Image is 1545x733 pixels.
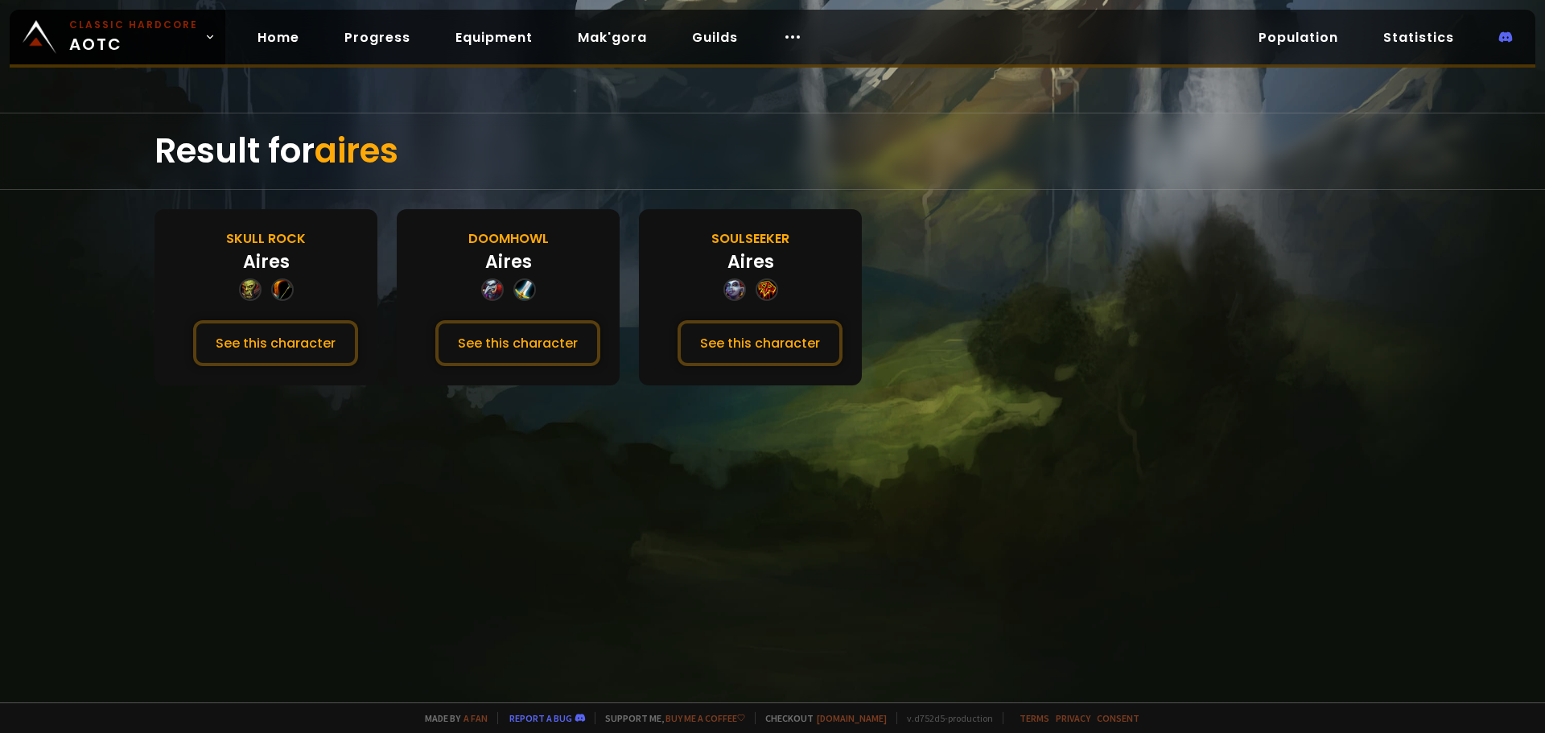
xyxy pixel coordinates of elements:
div: Aires [485,249,532,275]
a: Report a bug [509,712,572,724]
button: See this character [435,320,600,366]
div: Result for [154,113,1390,189]
a: Classic HardcoreAOTC [10,10,225,64]
a: Statistics [1370,21,1467,54]
a: Guilds [679,21,751,54]
a: Buy me a coffee [665,712,745,724]
span: v. d752d5 - production [896,712,993,724]
div: Aires [243,249,290,275]
button: See this character [193,320,358,366]
a: Progress [332,21,423,54]
a: Equipment [443,21,546,54]
span: Checkout [755,712,887,724]
div: Skull Rock [226,229,306,249]
a: Privacy [1056,712,1090,724]
a: Home [245,21,312,54]
span: Support me, [595,712,745,724]
a: [DOMAIN_NAME] [817,712,887,724]
a: Terms [1020,712,1049,724]
small: Classic Hardcore [69,18,198,32]
a: Mak'gora [565,21,660,54]
span: AOTC [69,18,198,56]
a: a fan [463,712,488,724]
button: See this character [678,320,843,366]
span: Made by [415,712,488,724]
a: Population [1246,21,1351,54]
a: Consent [1097,712,1139,724]
div: Aires [727,249,774,275]
span: aires [315,127,398,175]
div: Soulseeker [711,229,789,249]
div: Doomhowl [468,229,549,249]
